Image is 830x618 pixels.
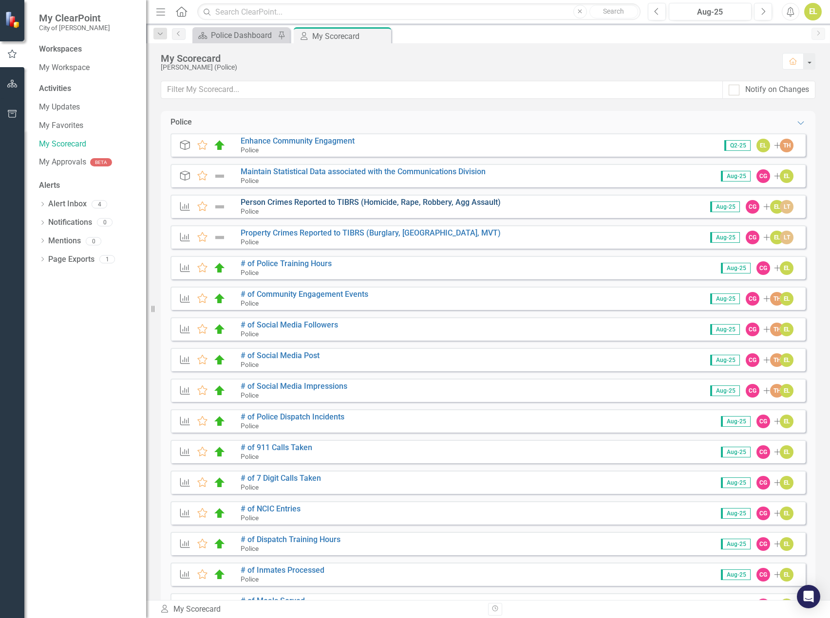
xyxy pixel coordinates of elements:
a: My Favorites [39,120,136,131]
a: # of 911 Calls Taken [241,443,312,452]
div: EL [780,537,793,551]
small: City of [PERSON_NAME] [39,24,110,32]
div: CG [746,231,759,244]
a: Police Dashboard [195,29,275,41]
div: EL [770,231,784,244]
div: Notify on Changes [745,84,809,95]
div: EL [780,445,793,459]
div: CG [746,200,759,214]
img: On Target [213,600,226,611]
a: My Updates [39,102,136,113]
div: Activities [39,83,136,94]
span: Q2-25 [724,140,751,151]
div: CG [756,476,770,490]
div: TH [770,384,784,398]
div: EL [780,292,793,306]
div: Aug-25 [672,6,748,18]
button: Search [589,5,638,18]
a: # of Police Training Hours [241,259,332,268]
img: On Target [213,446,226,458]
div: LT [780,231,793,244]
div: CG [756,537,770,551]
div: EL [780,599,793,612]
div: EL [780,476,793,490]
div: EL [780,384,793,398]
span: Aug-25 [721,447,751,457]
small: Police [241,453,259,460]
div: CG [746,384,759,398]
div: CG [746,292,759,306]
img: On Target [213,538,226,550]
div: CG [756,169,770,183]
a: # of Community Engagement Events [241,290,368,299]
small: Police [241,177,259,184]
small: Police [241,238,259,246]
span: Aug-25 [721,416,751,427]
a: My Approvals [39,157,86,168]
div: 4 [92,200,107,208]
a: My Workspace [39,62,136,73]
div: CG [756,445,770,459]
small: Police [241,575,259,583]
div: EL [804,3,822,20]
a: # of Inmates Processed [241,565,324,575]
small: Police [241,299,259,307]
span: Aug-25 [721,171,751,182]
img: On Target [213,416,226,427]
span: Aug-25 [710,355,740,365]
div: EL [780,568,793,582]
img: On Target [213,354,226,366]
span: Aug-25 [710,324,740,335]
img: On Target [213,477,226,489]
input: Search ClearPoint... [197,3,641,20]
small: Police [241,207,259,215]
a: Person Crimes Reported to TIBRS (Homicide, Rape, Robbery, Agg Assault) [241,198,501,207]
div: CG [746,353,759,367]
div: EL [780,169,793,183]
img: On Target [213,569,226,581]
span: Aug-25 [721,539,751,549]
img: On Target [213,324,226,335]
div: EL [780,507,793,520]
div: EL [770,200,784,214]
span: Aug-25 [721,508,751,519]
a: # of Social Media Impressions [241,382,347,391]
img: ClearPoint Strategy [5,11,22,28]
div: CG [756,507,770,520]
div: CG [756,261,770,275]
div: EL [780,415,793,428]
img: Not Defined [213,232,226,243]
small: Police [241,269,259,276]
div: EL [780,323,793,336]
a: Alert Inbox [48,199,87,210]
span: Aug-25 [721,569,751,580]
span: Aug-25 [710,201,740,212]
small: Police [241,483,259,491]
div: TH [770,353,784,367]
div: TH [770,292,784,306]
div: 0 [97,218,113,227]
div: Workspaces [39,44,82,55]
a: Mentions [48,236,81,247]
a: Page Exports [48,254,94,265]
img: Not Defined [213,201,226,213]
div: Police [170,117,192,128]
img: On Target [213,140,226,151]
a: # of NCIC Entries [241,504,301,513]
span: Aug-25 [710,232,740,243]
small: Police [241,514,259,522]
div: [PERSON_NAME] (Police) [161,64,773,71]
span: Aug-25 [710,385,740,396]
a: My Scorecard [39,139,136,150]
div: CG [746,323,759,336]
div: CG [756,415,770,428]
a: # of Dispatch Training Hours [241,535,340,544]
div: Police Dashboard [211,29,275,41]
span: My ClearPoint [39,12,110,24]
img: On Target [213,293,226,305]
span: Aug-25 [721,477,751,488]
div: EL [756,139,770,152]
div: TH [780,139,793,152]
a: # of Police Dispatch Incidents [241,412,344,421]
a: Maintain Statistical Data associated with the Communications Division [241,167,486,176]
